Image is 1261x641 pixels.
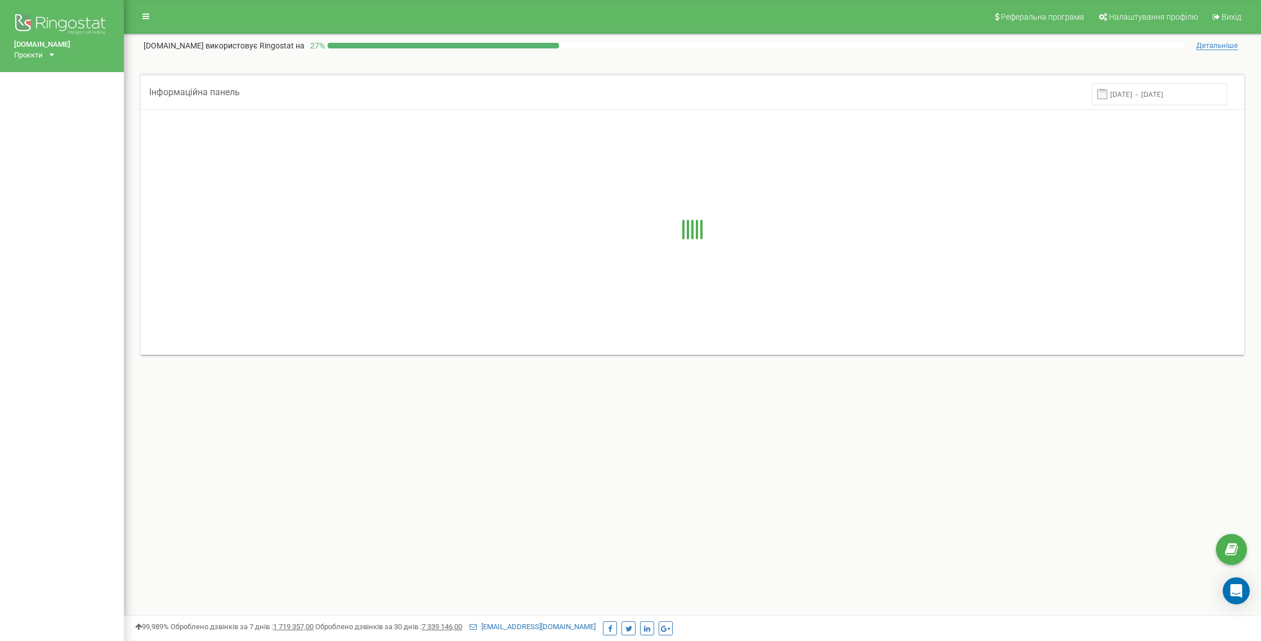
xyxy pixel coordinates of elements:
[1196,41,1238,50] span: Детальніше
[422,622,462,631] u: 7 339 146,00
[149,87,240,97] span: Інформаційна панель
[14,50,43,61] div: Проєкти
[1001,12,1084,21] span: Реферальна програма
[14,11,110,39] img: Ringostat logo
[135,622,169,631] span: 99,989%
[305,40,328,51] p: 27 %
[469,622,596,631] a: [EMAIL_ADDRESS][DOMAIN_NAME]
[171,622,314,631] span: Оброблено дзвінків за 7 днів :
[1222,12,1241,21] span: Вихід
[1109,12,1198,21] span: Налаштування профілю
[14,39,110,50] a: [DOMAIN_NAME]
[144,40,305,51] p: [DOMAIN_NAME]
[273,622,314,631] u: 1 719 357,00
[205,41,305,50] span: використовує Ringostat на
[315,622,462,631] span: Оброблено дзвінків за 30 днів :
[1223,577,1250,604] div: Open Intercom Messenger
